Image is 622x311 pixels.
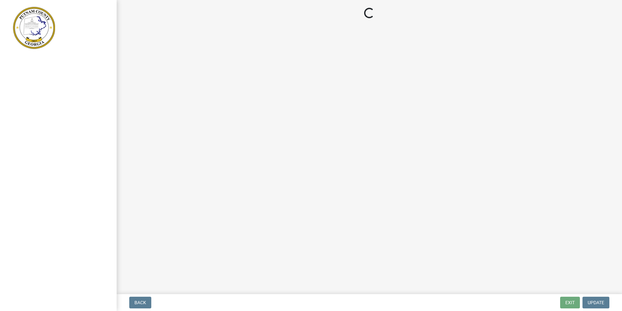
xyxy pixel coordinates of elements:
[582,297,609,308] button: Update
[588,300,604,305] span: Update
[560,297,580,308] button: Exit
[134,300,146,305] span: Back
[129,297,151,308] button: Back
[13,7,55,49] img: Putnam County, Georgia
